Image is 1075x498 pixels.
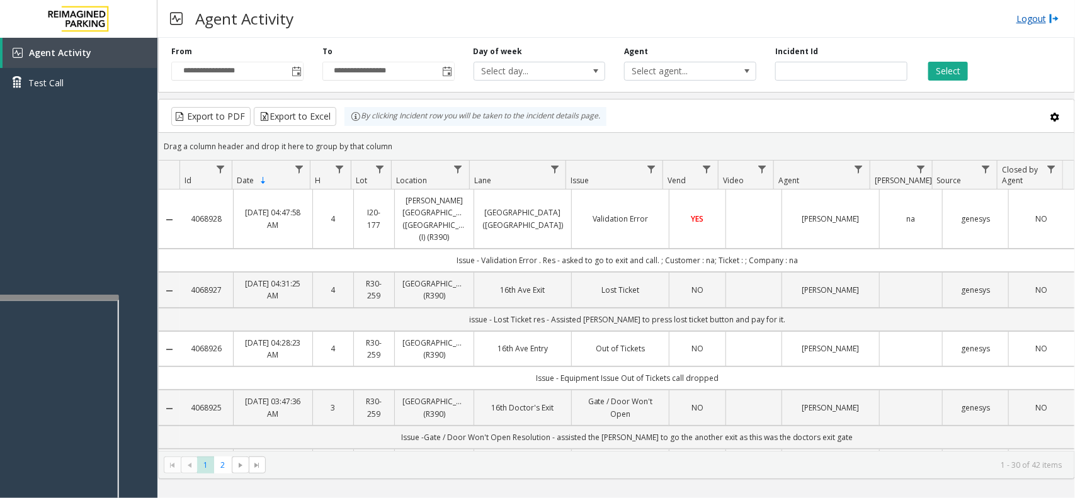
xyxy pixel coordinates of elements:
a: Collapse Details [159,286,180,296]
a: NO [1016,342,1067,354]
a: [GEOGRAPHIC_DATA] (R390) [402,337,466,361]
a: Issue Filter Menu [643,161,660,178]
a: I20-177 [361,207,387,230]
a: NO [1016,284,1067,296]
span: Vend [668,175,686,186]
a: YES [677,213,717,225]
a: [PERSON_NAME] [790,402,872,414]
a: [GEOGRAPHIC_DATA] (R390) [402,278,466,302]
a: Location Filter Menu [450,161,467,178]
span: Date [237,175,254,186]
td: Issue -Gate / Door Won't Open Resolution - assisted the [PERSON_NAME] to go the another exit as t... [180,426,1074,449]
div: By clicking Incident row you will be taken to the incident details page. [344,107,606,126]
span: NO [691,343,703,354]
span: NO [1035,285,1047,295]
button: Export to PDF [171,107,251,126]
a: Source Filter Menu [977,161,994,178]
a: Out of Tickets [579,342,661,354]
a: genesys [950,213,1001,225]
a: Parker Filter Menu [913,161,930,178]
a: Lane Filter Menu [546,161,563,178]
button: Select [928,62,968,81]
a: 4068925 [188,402,225,414]
kendo-pager-info: 1 - 30 of 42 items [273,460,1062,470]
a: NO [1016,402,1067,414]
a: Gate / Door Won't Open [579,395,661,419]
span: Location [396,175,427,186]
a: Collapse Details [159,404,180,414]
div: Drag a column header and drop it here to group by that column [159,135,1074,157]
label: To [322,46,333,57]
span: NO [1035,213,1047,224]
a: Lot Filter Menu [372,161,389,178]
a: 16th Ave Entry [482,342,564,354]
a: [DATE] 03:47:36 AM [241,395,305,419]
span: NO [691,402,703,413]
span: H [316,175,321,186]
span: Agent Activity [29,47,91,59]
a: [DATE] 04:47:58 AM [241,207,305,230]
a: [PERSON_NAME] [790,213,872,225]
a: [DATE] 04:28:23 AM [241,337,305,361]
span: Issue [571,175,589,186]
span: Agent [778,175,799,186]
td: Issue - Equipment Issue Out of Tickets call dropped [180,366,1074,390]
span: [PERSON_NAME] [875,175,932,186]
a: 4068928 [188,213,225,225]
span: Go to the next page [232,456,249,474]
span: NO [1035,343,1047,354]
a: Lost Ticket [579,284,661,296]
a: 4 [321,213,346,225]
a: H Filter Menu [331,161,348,178]
button: Export to Excel [254,107,336,126]
a: R30-259 [361,337,387,361]
td: issue - Lost Ticket res - Assisted [PERSON_NAME] to press lost ticket button and pay for it. [180,308,1074,331]
a: R30-259 [361,395,387,419]
div: Data table [159,161,1074,451]
span: NO [691,285,703,295]
span: Toggle popup [289,62,303,80]
a: NO [677,402,717,414]
span: Sortable [258,176,268,186]
a: Logout [1016,12,1059,25]
a: 3 [321,402,346,414]
a: [PERSON_NAME][GEOGRAPHIC_DATA] ([GEOGRAPHIC_DATA]) (I) (R390) [402,195,466,243]
span: Video [723,175,744,186]
label: Incident Id [775,46,818,57]
a: na [887,213,935,225]
label: Agent [624,46,648,57]
span: Select agent... [625,62,729,80]
a: [PERSON_NAME] [790,342,872,354]
a: [PERSON_NAME] [790,284,872,296]
a: 16th Doctor's Exit [482,402,564,414]
label: Day of week [474,46,523,57]
span: Test Call [28,76,64,89]
a: Id Filter Menu [212,161,229,178]
a: Vend Filter Menu [698,161,715,178]
img: logout [1049,12,1059,25]
span: Go to the next page [236,460,246,470]
label: From [171,46,192,57]
a: 4068926 [188,342,225,354]
span: Toggle popup [440,62,454,80]
h3: Agent Activity [189,3,300,34]
span: Go to the last page [252,460,262,470]
a: genesys [950,402,1001,414]
td: Issue - Validation Error . Res - asked to go to exit and call. ; Customer : na; Ticket : ​; Compa... [180,249,1074,272]
a: Collapse Details [159,215,180,225]
img: pageIcon [170,3,183,34]
span: Page 1 [197,456,214,473]
img: 'icon' [13,48,23,58]
a: Date Filter Menu [290,161,307,178]
span: Lot [356,175,367,186]
a: Closed by Agent Filter Menu [1043,161,1060,178]
a: 4068927 [188,284,225,296]
span: Select day... [474,62,579,80]
span: Go to the last page [249,456,266,474]
a: Video Filter Menu [754,161,771,178]
a: Agent Activity [3,38,157,68]
a: NO [677,284,717,296]
span: Closed by Agent [1002,164,1038,186]
span: Lane [474,175,491,186]
a: [GEOGRAPHIC_DATA] ([GEOGRAPHIC_DATA]) [482,207,564,230]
